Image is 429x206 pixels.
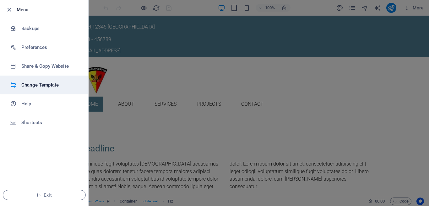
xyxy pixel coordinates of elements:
h6: Preferences [21,44,79,51]
a: Help [0,94,88,113]
span: Exit [8,193,80,198]
h6: Help [21,100,79,108]
h6: Menu [17,6,83,13]
h6: Backups [21,25,79,32]
button: Exit [3,190,86,200]
h6: Shortcuts [21,119,79,126]
h6: Change Template [21,81,79,89]
h6: Share & Copy Website [21,62,79,70]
